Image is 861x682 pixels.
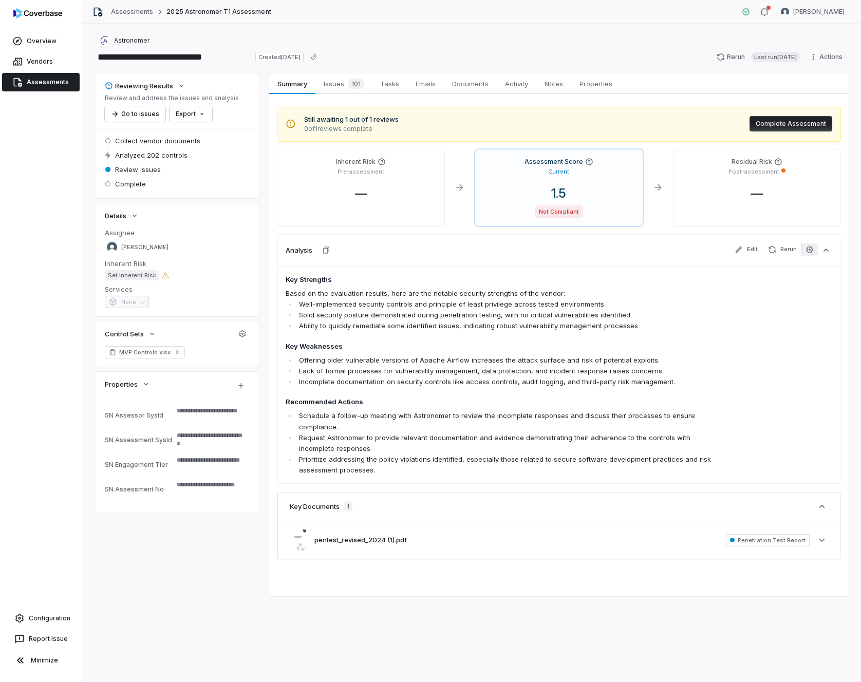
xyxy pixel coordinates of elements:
[290,502,340,511] h3: Key Documents
[525,158,583,166] h4: Assessment Score
[105,329,144,338] span: Control Sets
[105,211,126,220] span: Details
[575,77,616,90] span: Properties
[286,342,723,352] h4: Key Weaknesses
[296,432,723,454] li: Request Astronomer to provide relevant documentation and evidence demonstrating their adherence t...
[4,650,78,671] button: Minimize
[296,310,723,320] li: Solid security posture demonstrated during penetration testing, with no critical vulnerabilities ...
[304,115,399,125] span: Still awaiting 1 out of 1 reviews
[347,186,376,201] span: —
[296,299,723,310] li: Well-implemented security controls and principle of least privilege across tested environments
[344,501,352,511] span: 1
[105,106,165,122] button: Go to issues
[296,355,723,366] li: Offering older vulnerable versions of Apache Airflow increases the attack surface and risk of pot...
[348,79,364,89] span: 101
[535,205,583,218] span: Not Compliant
[105,270,159,280] span: Set Inherent Risk
[115,165,161,174] span: Review issues
[107,242,117,252] img: Sayantan Bhattacherjee avatar
[296,366,723,376] li: Lack of formal processes for vulnerability management, data protection, and incident response rai...
[286,275,723,285] h4: Key Strengths
[726,534,810,546] span: Penetration Test Report
[170,106,212,122] button: Export
[105,81,173,90] div: Reviewing Results
[742,186,771,201] span: —
[286,397,723,407] h4: Recommended Actions
[97,31,153,50] button: https://astronomer.io/Astronomer
[286,288,723,299] p: Based on the evaluation results, here are the notable security strengths of the vendor:
[111,8,153,16] a: Assessments
[411,77,440,90] span: Emails
[2,73,80,91] a: Assessments
[115,150,188,160] span: Analyzed 202 controls
[731,243,762,256] button: Edit
[2,32,80,50] a: Overview
[105,436,173,444] div: SN Assessment SysId
[4,630,78,648] button: Report Issue
[750,116,832,131] button: Complete Assessment
[296,376,723,387] li: Incomplete documentation on security controls like access controls, audit logging, and third-part...
[105,411,173,419] div: SN Assessor SysId
[305,48,323,66] button: Copy link
[314,535,407,545] button: pentest_revised_2024 (1).pdf
[710,49,806,65] button: RerunLast run[DATE]
[114,36,149,45] span: Astronomer
[102,206,142,225] button: Details
[121,243,169,251] span: [PERSON_NAME]
[286,245,312,255] h3: Analysis
[338,168,384,176] p: Pre-assessment
[290,529,306,551] img: bfc717a8469248c8b1e112fbc70d5510.jpg
[764,243,801,256] button: Rerun
[781,8,789,16] img: Tomo Majima avatar
[105,94,239,102] p: Review and address the issues and analysis
[543,186,574,201] span: 1.5
[320,77,368,91] span: Issues
[296,410,723,432] li: Schedule a follow-up meeting with Astronomer to review the incomplete responses and discuss their...
[501,77,532,90] span: Activity
[105,485,173,493] div: SN Assessment No
[548,168,569,176] p: Current
[793,8,845,16] span: [PERSON_NAME]
[105,228,249,237] dt: Assignee
[775,4,851,20] button: Tomo Majima avatar[PERSON_NAME]
[119,348,171,356] span: MVP Controls.xlsx
[105,461,173,468] div: SN Engagement Tier
[105,380,138,389] span: Properties
[102,375,153,393] button: Properties
[102,77,189,95] button: Reviewing Results
[115,179,146,188] span: Complete
[13,8,62,18] img: logo-D7KZi-bG.svg
[296,320,723,331] li: Ability to quickly remediate some identified issues, indicating robust vulnerability management p...
[540,77,567,90] span: Notes
[102,325,159,343] button: Control Sets
[751,52,800,62] span: Last run [DATE]
[2,52,80,71] a: Vendors
[115,136,200,145] span: Collect vendor documents
[376,77,403,90] span: Tasks
[105,346,185,358] a: MVP Controls.xlsx
[105,285,249,294] dt: Services
[448,77,493,90] span: Documents
[732,158,772,166] h4: Residual Risk
[255,52,304,62] span: Created [DATE]
[166,8,271,16] span: 2025 Astronomer T1 Assessment
[728,168,779,176] p: Post-assessment
[273,77,311,90] span: Summary
[806,49,849,65] button: Actions
[304,125,399,133] span: 0 of 1 reviews complete
[296,454,723,476] li: Prioritize addressing the policy violations identified, especially those related to secure softwa...
[336,158,376,166] h4: Inherent Risk
[105,259,249,268] dt: Inherent Risk
[4,609,78,628] a: Configuration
